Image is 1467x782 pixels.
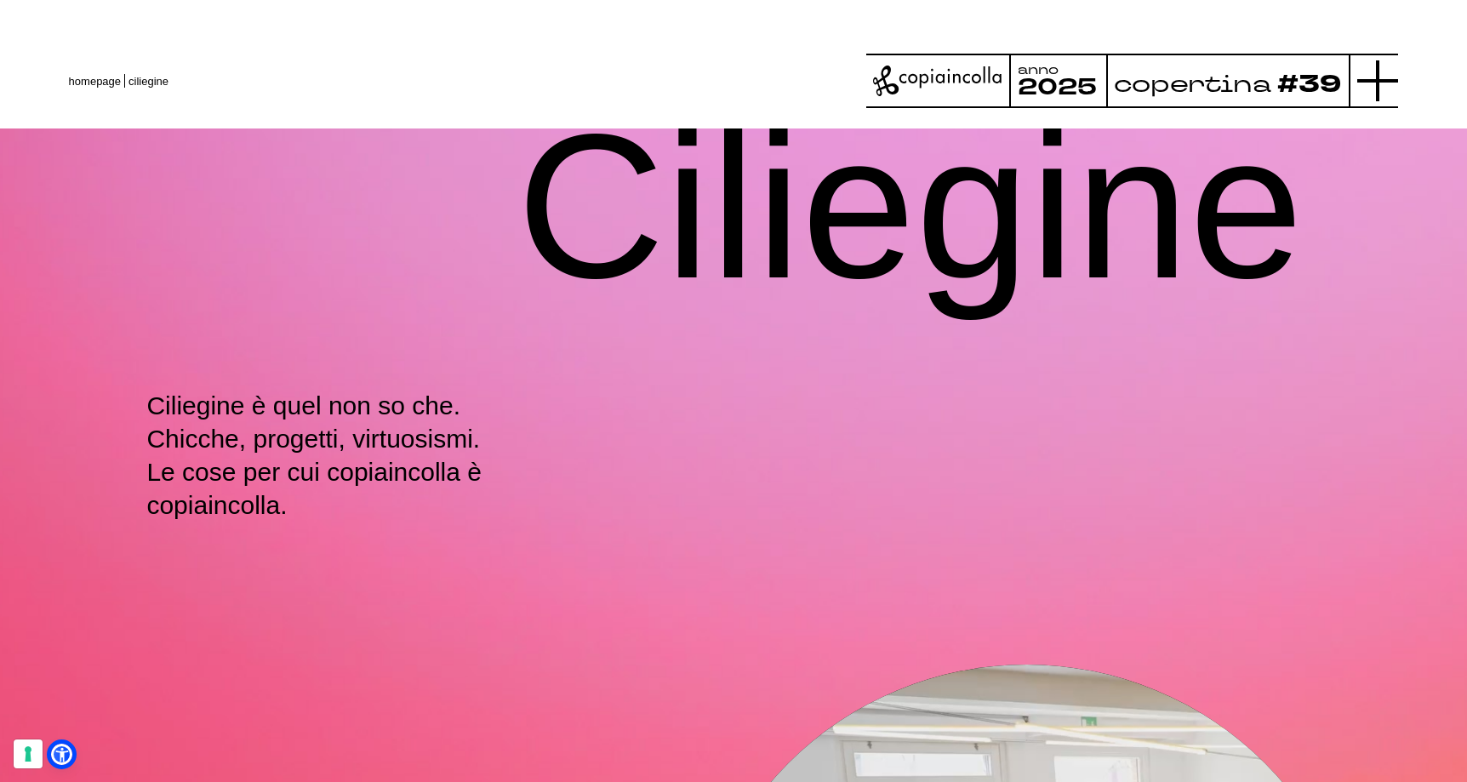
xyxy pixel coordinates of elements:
[1114,69,1272,100] tspan: copertina
[517,63,1303,350] h1: Ciliegine
[51,744,72,765] a: Open Accessibility Menu
[1018,61,1059,78] tspan: anno
[1277,68,1341,102] tspan: #39
[128,75,168,88] span: ciliegine
[14,739,43,768] button: Le tue preferenze relative al consenso per le tecnologie di tracciamento
[1018,72,1097,102] tspan: 2025
[146,389,616,522] p: Ciliegine è quel non so che. Chicche, progetti, virtuosismi. Le cose per cui copiaincolla è copia...
[69,75,121,88] a: homepage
